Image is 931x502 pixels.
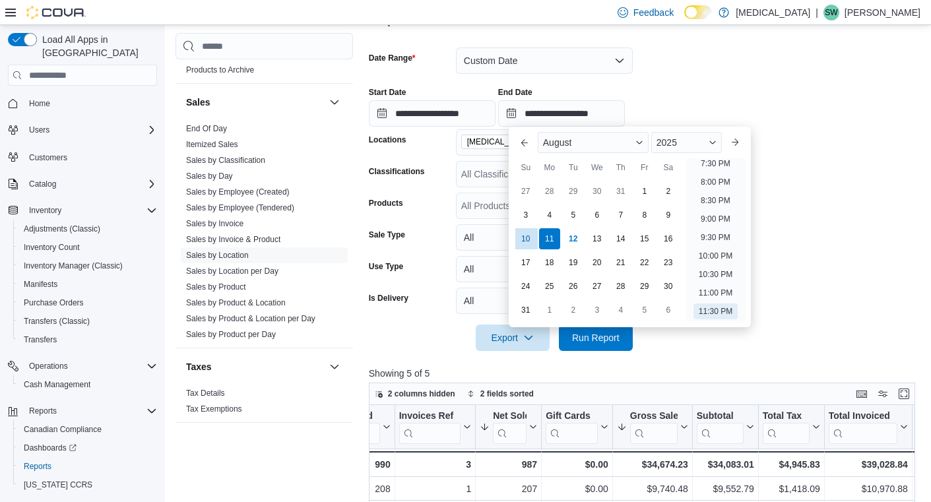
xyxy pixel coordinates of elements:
div: day-10 [515,228,536,249]
span: Washington CCRS [18,477,157,493]
span: Inventory [24,203,157,218]
button: Taxes [186,360,324,373]
button: Users [3,121,162,139]
a: Adjustments (Classic) [18,221,106,237]
button: Sales [186,96,324,109]
div: day-30 [587,181,608,202]
span: Tax Details [186,388,225,398]
div: Sales [176,121,353,348]
h3: Sales [186,96,210,109]
div: 987 [480,456,537,472]
div: August, 2025 [514,179,680,322]
div: day-19 [563,252,584,273]
span: Dashboards [18,440,157,456]
a: Sales by Classification [186,156,265,165]
p: | [816,5,818,20]
div: day-28 [539,181,560,202]
button: Gross Sales [617,410,688,444]
div: day-22 [634,252,655,273]
button: Catalog [24,176,61,192]
span: Transfers [24,334,57,345]
span: Reports [24,461,51,472]
span: Inventory Count [24,242,80,253]
span: Inventory Manager (Classic) [24,261,123,271]
span: Sales by Invoice [186,218,243,229]
button: Inventory Manager (Classic) [13,257,162,275]
a: Cash Management [18,377,96,392]
div: Invoices Sold [313,410,379,423]
a: Sales by Location per Day [186,267,278,276]
span: Purchase Orders [24,298,84,308]
span: 2 fields sorted [480,389,534,399]
li: 10:30 PM [693,267,738,282]
button: Next month [724,132,746,153]
button: All [456,288,633,314]
span: Inventory Manager (Classic) [18,258,157,274]
span: SW [825,5,837,20]
div: day-4 [610,299,631,321]
button: Invoices Ref [399,410,470,444]
span: Sales by Location [186,250,249,261]
div: day-9 [658,204,679,226]
div: day-21 [610,252,631,273]
span: Run Report [572,331,620,344]
button: Net Sold [480,410,537,444]
div: We [587,157,608,178]
a: Sales by Product per Day [186,330,276,339]
button: Reports [24,403,62,419]
button: Customers [3,147,162,166]
button: Display options [875,386,891,402]
button: Total Tax [763,410,820,444]
span: Sales by Product & Location per Day [186,313,315,324]
div: Fr [634,157,655,178]
button: Export [476,325,550,351]
span: Operations [29,361,68,371]
span: [US_STATE] CCRS [24,480,92,490]
div: Net Sold [493,410,527,423]
div: Total Tax [763,410,810,423]
li: 8:30 PM [695,193,736,208]
button: Transfers [13,330,162,349]
li: 10:00 PM [693,248,738,264]
span: Purchase Orders [18,295,157,311]
div: Invoices Sold [313,410,379,444]
span: Sales by Day [186,171,233,181]
a: End Of Day [186,124,227,133]
a: Reports [18,458,57,474]
span: Cash Management [24,379,90,390]
a: Sales by Product & Location [186,298,286,307]
label: Use Type [369,261,403,272]
div: Subtotal [697,410,744,423]
a: Home [24,96,55,111]
button: Inventory Count [13,238,162,257]
span: Sales by Classification [186,155,265,166]
span: Sales by Employee (Tendered) [186,203,294,213]
div: Products [176,46,353,83]
button: Taxes [327,359,342,375]
span: Itemized Sales [186,139,238,150]
span: Reports [29,406,57,416]
span: Adjustments (Classic) [18,221,157,237]
div: Sa [658,157,679,178]
div: Th [610,157,631,178]
div: day-12 [563,228,584,249]
span: Catalog [24,176,157,192]
span: Adjustments (Classic) [24,224,100,234]
button: Catalog [3,175,162,193]
div: day-13 [587,228,608,249]
li: 11:30 PM [693,303,738,319]
p: Showing 5 of 5 [369,367,920,380]
button: Reports [13,457,162,476]
div: day-8 [634,204,655,226]
span: Home [24,95,157,111]
label: Start Date [369,87,406,98]
a: Manifests [18,276,63,292]
span: Cash Management [18,377,157,392]
div: day-1 [539,299,560,321]
div: day-1 [634,181,655,202]
a: Inventory Manager (Classic) [18,258,128,274]
div: Tu [563,157,584,178]
div: day-17 [515,252,536,273]
div: day-14 [610,228,631,249]
div: day-3 [515,204,536,226]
